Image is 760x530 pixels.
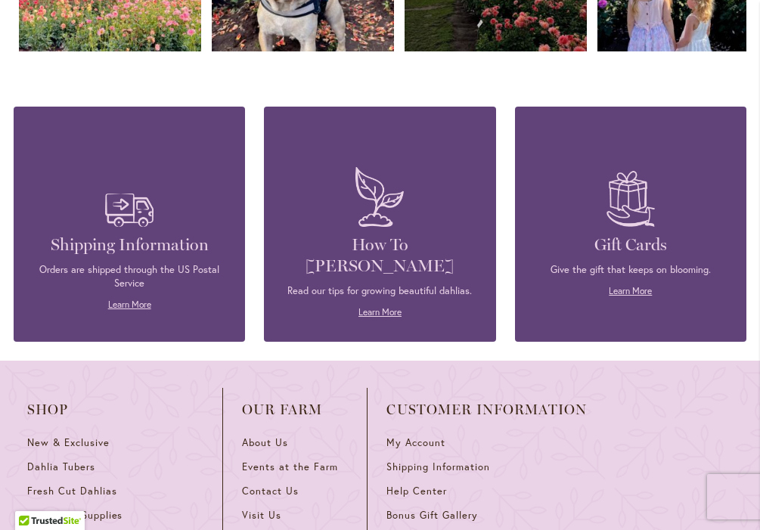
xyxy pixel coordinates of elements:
[27,402,203,417] span: Shop
[609,285,652,296] a: Learn More
[242,460,337,473] span: Events at the Farm
[538,234,724,256] h4: Gift Cards
[386,436,445,449] span: My Account
[287,234,473,277] h4: How To [PERSON_NAME]
[27,436,110,449] span: New & Exclusive
[27,460,95,473] span: Dahlia Tubers
[36,263,222,290] p: Orders are shipped through the US Postal Service
[386,460,489,473] span: Shipping Information
[108,299,151,310] a: Learn More
[386,402,587,417] span: Customer Information
[36,234,222,256] h4: Shipping Information
[538,263,724,277] p: Give the gift that keeps on blooming.
[242,436,288,449] span: About Us
[287,284,473,298] p: Read our tips for growing beautiful dahlias.
[242,402,348,417] span: Our Farm
[358,306,402,318] a: Learn More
